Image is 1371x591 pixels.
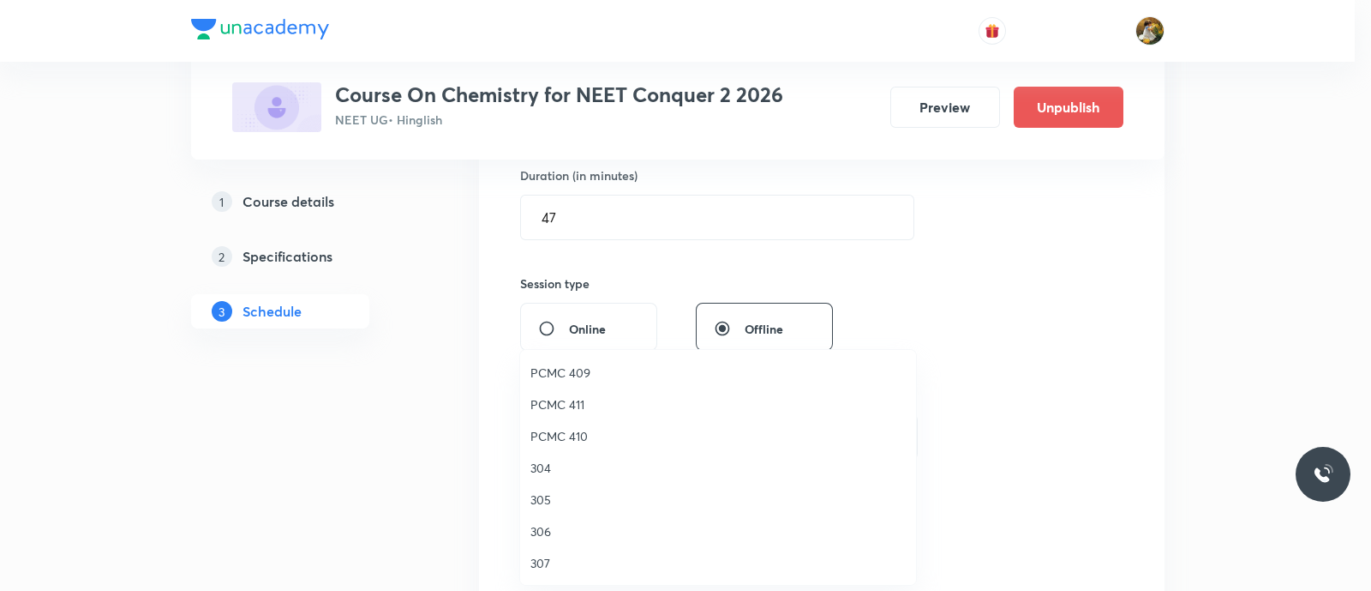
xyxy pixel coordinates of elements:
[530,491,906,509] span: 305
[530,427,906,445] span: PCMC 410
[530,395,906,413] span: PCMC 411
[530,554,906,572] span: 307
[530,364,906,382] span: PCMC 409
[530,522,906,540] span: 306
[530,459,906,477] span: 304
